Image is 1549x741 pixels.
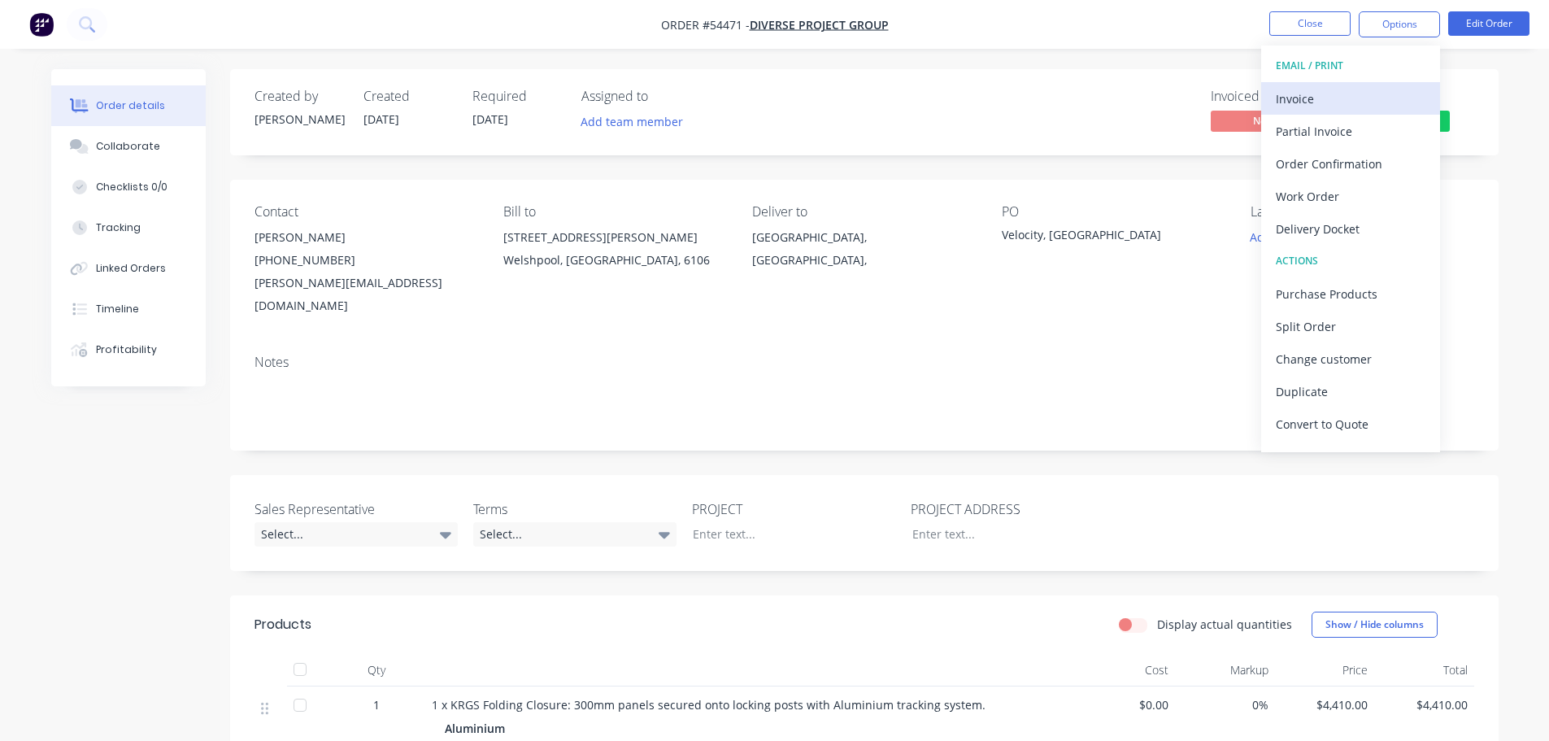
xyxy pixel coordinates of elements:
div: Duplicate [1276,380,1425,403]
div: Price [1275,654,1375,687]
div: [PERSON_NAME][PHONE_NUMBER][PERSON_NAME][EMAIL_ADDRESS][DOMAIN_NAME] [255,226,477,317]
div: ACTIONS [1276,251,1425,272]
div: Split Order [1276,315,1425,338]
div: [PERSON_NAME] [255,226,477,249]
span: 1 x KRGS Folding Closure: 300mm panels secured onto locking posts with Aluminium tracking system. [432,697,986,713]
button: Profitability [51,329,206,370]
div: Tracking [96,220,141,235]
button: Order Confirmation [1261,147,1440,180]
div: Created by [255,89,344,104]
div: [PHONE_NUMBER] [255,249,477,272]
div: Labels [1251,204,1473,220]
div: [PERSON_NAME][EMAIL_ADDRESS][DOMAIN_NAME] [255,272,477,317]
div: [GEOGRAPHIC_DATA], [GEOGRAPHIC_DATA], [752,226,975,272]
label: PROJECT ADDRESS [911,499,1114,519]
div: Purchase Products [1276,282,1425,306]
div: Invoice [1276,87,1425,111]
button: Invoice [1261,82,1440,115]
span: $4,410.00 [1281,696,1368,713]
div: Archive [1276,445,1425,469]
button: Convert to Quote [1261,408,1440,440]
a: Diverse Project Group [750,17,889,33]
div: Collaborate [96,139,160,154]
label: Display actual quantities [1157,616,1292,633]
button: Change customer [1261,342,1440,375]
button: Archive [1261,440,1440,473]
div: Assigned to [581,89,744,104]
button: Partial Invoice [1261,115,1440,147]
div: PO [1002,204,1225,220]
button: Linked Orders [51,248,206,289]
button: Edit Order [1448,11,1529,36]
div: Contact [255,204,477,220]
div: Profitability [96,342,157,357]
span: No [1211,111,1308,131]
div: [GEOGRAPHIC_DATA], [GEOGRAPHIC_DATA], [752,226,975,278]
button: Split Order [1261,310,1440,342]
div: Total [1374,654,1474,687]
button: Add team member [581,111,692,133]
span: [DATE] [472,111,508,127]
button: Delivery Docket [1261,212,1440,245]
div: Timeline [96,302,139,316]
span: $4,410.00 [1381,696,1468,713]
div: Linked Orders [96,261,166,276]
label: Sales Representative [255,499,458,519]
button: Duplicate [1261,375,1440,408]
button: ACTIONS [1261,245,1440,277]
button: Purchase Products [1261,277,1440,310]
div: Welshpool, [GEOGRAPHIC_DATA], 6106 [503,249,726,272]
span: Order #54471 - [661,17,750,33]
div: [PERSON_NAME] [255,111,344,128]
div: [STREET_ADDRESS][PERSON_NAME] [503,226,726,249]
button: Timeline [51,289,206,329]
div: Velocity, [GEOGRAPHIC_DATA] [1002,226,1205,249]
div: Select... [473,522,677,547]
div: Invoiced [1211,89,1333,104]
span: $0.00 [1082,696,1169,713]
div: Required [472,89,562,104]
div: Convert to Quote [1276,412,1425,436]
div: Created [363,89,453,104]
button: Work Order [1261,180,1440,212]
button: Tracking [51,207,206,248]
button: Order details [51,85,206,126]
button: EMAIL / PRINT [1261,50,1440,82]
div: Partial Invoice [1276,120,1425,143]
div: Products [255,615,311,634]
div: Checklists 0/0 [96,180,168,194]
div: Deliver to [752,204,975,220]
button: Add labels [1242,226,1316,248]
div: Bill to [503,204,726,220]
button: Add team member [572,111,691,133]
div: Delivery Docket [1276,217,1425,241]
div: Qty [328,654,425,687]
span: [DATE] [363,111,399,127]
div: Cost [1076,654,1176,687]
div: Order Confirmation [1276,152,1425,176]
label: Terms [473,499,677,519]
button: Collaborate [51,126,206,167]
label: PROJECT [692,499,895,519]
span: 1 [373,696,380,713]
button: Checklists 0/0 [51,167,206,207]
div: Work Order [1276,185,1425,208]
div: Notes [255,355,1474,370]
div: [STREET_ADDRESS][PERSON_NAME]Welshpool, [GEOGRAPHIC_DATA], 6106 [503,226,726,278]
button: Show / Hide columns [1312,612,1438,638]
div: Select... [255,522,458,547]
div: EMAIL / PRINT [1276,55,1425,76]
div: Change customer [1276,347,1425,371]
img: Factory [29,12,54,37]
button: Options [1359,11,1440,37]
button: Close [1269,11,1351,36]
div: Aluminium [445,717,511,740]
div: Markup [1175,654,1275,687]
span: 0% [1181,696,1268,713]
div: Order details [96,98,165,113]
